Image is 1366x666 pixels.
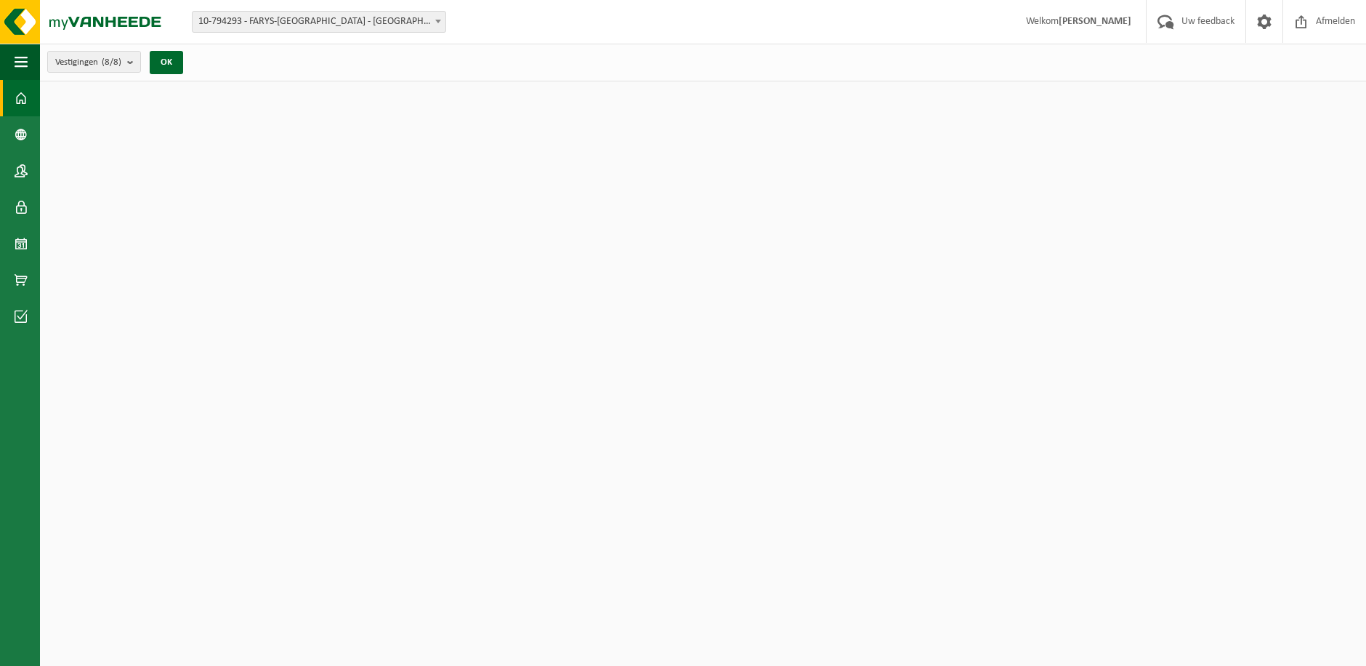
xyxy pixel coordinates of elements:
button: OK [150,51,183,74]
span: 10-794293 - FARYS-ASSE - ASSE [193,12,445,32]
button: Vestigingen(8/8) [47,51,141,73]
span: Vestigingen [55,52,121,73]
count: (8/8) [102,57,121,67]
span: 10-794293 - FARYS-ASSE - ASSE [192,11,446,33]
strong: [PERSON_NAME] [1059,16,1131,27]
